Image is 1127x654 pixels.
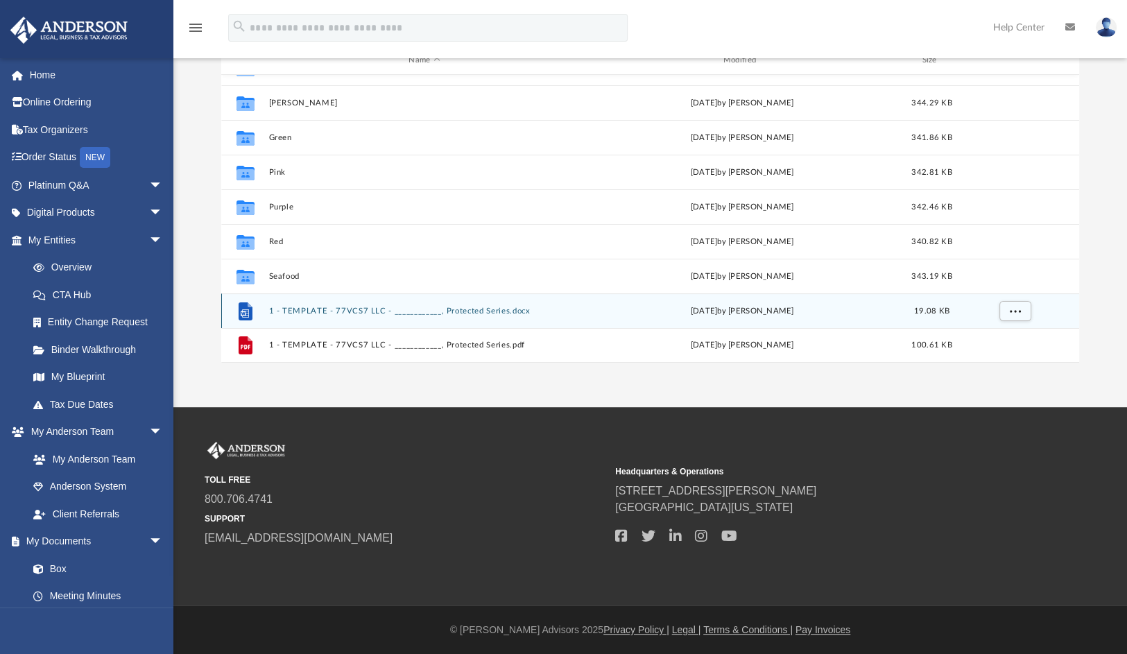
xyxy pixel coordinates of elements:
img: Anderson Advisors Platinum Portal [6,17,132,44]
a: 800.706.4741 [205,493,273,505]
span: 100.61 KB [911,341,952,349]
a: My Anderson Team [19,445,170,473]
a: Online Ordering [10,89,184,117]
div: [DATE] by [PERSON_NAME] [586,270,897,282]
button: More options [999,300,1031,321]
i: menu [187,19,204,36]
a: Digital Productsarrow_drop_down [10,199,184,227]
span: 341.86 KB [911,133,952,141]
span: 343.19 KB [911,272,952,279]
a: CTA Hub [19,281,184,309]
small: SUPPORT [205,513,605,525]
button: Seafood [268,271,580,280]
img: Anderson Advisors Platinum Portal [205,442,288,460]
div: [DATE] by [PERSON_NAME] [586,96,897,109]
div: [DATE] by [PERSON_NAME] [586,304,897,317]
a: My Blueprint [19,363,177,391]
span: arrow_drop_down [149,226,177,255]
div: [DATE] by [PERSON_NAME] [586,339,897,352]
span: arrow_drop_down [149,418,177,447]
a: Terms & Conditions | [703,624,793,635]
span: 344.29 KB [911,98,952,106]
a: My Entitiesarrow_drop_down [10,226,184,254]
div: Name [268,54,580,67]
a: Tax Organizers [10,116,184,144]
a: My Anderson Teamarrow_drop_down [10,418,177,446]
div: Modified [586,54,898,67]
a: Binder Walkthrough [19,336,184,363]
a: My Documentsarrow_drop_down [10,528,177,556]
i: search [232,19,247,34]
button: Red [268,236,580,246]
a: menu [187,26,204,36]
a: Anderson System [19,473,177,501]
img: User Pic [1096,17,1117,37]
a: Platinum Q&Aarrow_drop_down [10,171,184,199]
button: Purple [268,202,580,211]
a: [GEOGRAPHIC_DATA][US_STATE] [615,501,793,513]
span: arrow_drop_down [149,528,177,556]
div: [DATE] by [PERSON_NAME] [586,200,897,213]
a: Tax Due Dates [19,390,184,418]
div: [DATE] by [PERSON_NAME] [586,235,897,248]
a: Client Referrals [19,500,177,528]
div: [DATE] by [PERSON_NAME] [586,131,897,144]
small: Headquarters & Operations [615,465,1016,478]
button: [PERSON_NAME] [268,98,580,107]
button: Green [268,132,580,141]
a: Overview [19,254,184,282]
a: Privacy Policy | [603,624,669,635]
div: Size [904,54,959,67]
a: Order StatusNEW [10,144,184,172]
div: id [227,54,262,67]
span: arrow_drop_down [149,199,177,227]
button: 1 - TEMPLATE - 77VCS7 LLC - ____________, Protected Series.pdf [268,341,580,350]
div: [DATE] by [PERSON_NAME] [586,166,897,178]
button: Pink [268,167,580,176]
a: Legal | [672,624,701,635]
small: TOLL FREE [205,474,605,486]
span: 342.46 KB [911,203,952,210]
div: id [965,54,1063,67]
span: 342.81 KB [911,168,952,175]
span: arrow_drop_down [149,171,177,200]
span: 19.08 KB [914,307,949,314]
button: 1 - TEMPLATE - 77VCS7 LLC - ____________, Protected Series.docx [268,306,580,315]
span: 340.82 KB [911,237,952,245]
a: Entity Change Request [19,309,184,336]
a: Pay Invoices [795,624,850,635]
a: [EMAIL_ADDRESS][DOMAIN_NAME] [205,532,393,544]
a: [STREET_ADDRESS][PERSON_NAME] [615,485,816,497]
a: Home [10,61,184,89]
div: NEW [80,147,110,168]
div: grid [221,75,1079,362]
a: Box [19,555,170,583]
a: Meeting Minutes [19,583,177,610]
div: © [PERSON_NAME] Advisors 2025 [173,623,1127,637]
